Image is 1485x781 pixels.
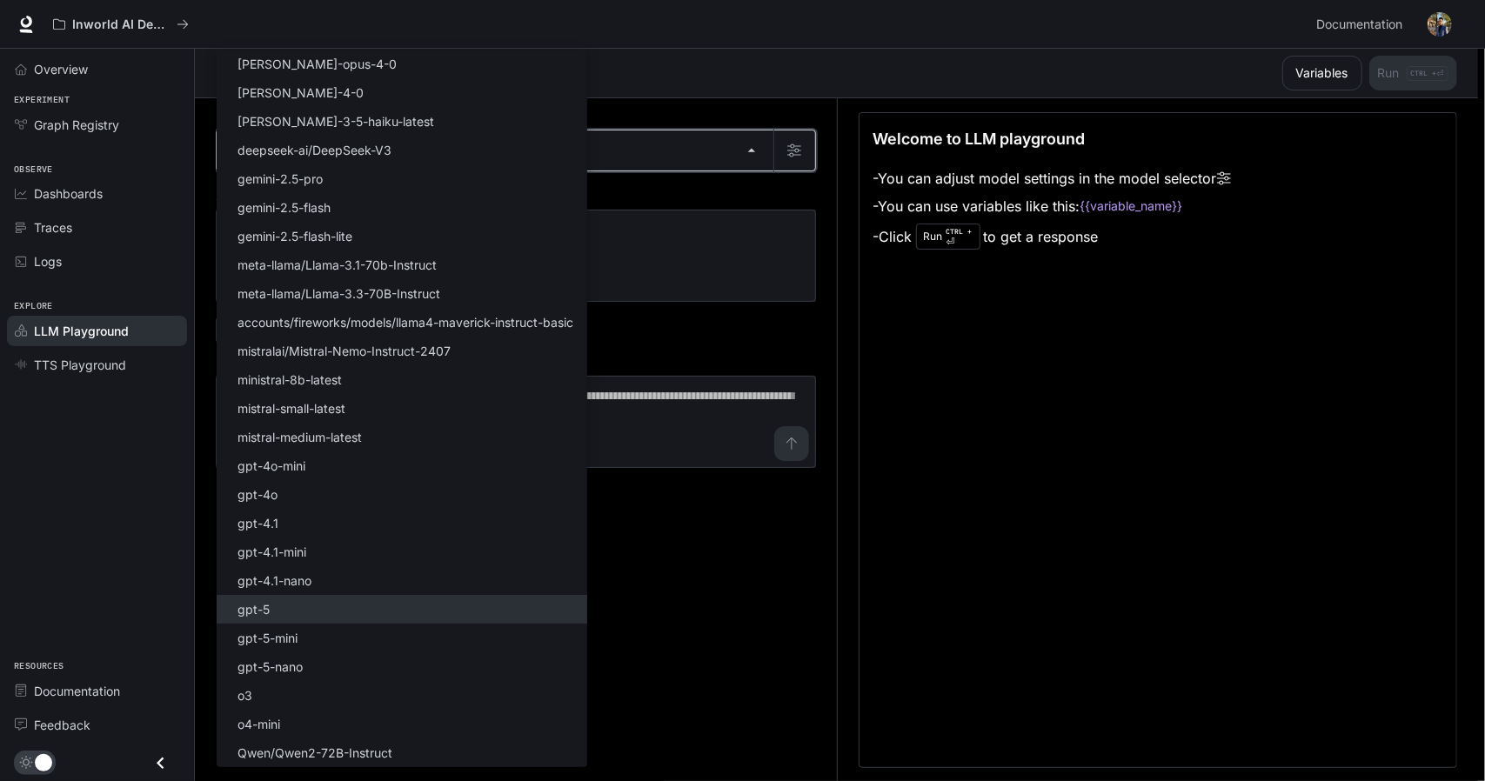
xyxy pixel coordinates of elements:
[237,744,392,762] p: Qwen/Qwen2-72B-Instruct
[237,715,280,733] p: o4-mini
[237,600,270,618] p: gpt-5
[237,686,252,704] p: o3
[237,370,342,389] p: ministral-8b-latest
[237,399,345,417] p: mistral-small-latest
[237,629,298,647] p: gpt-5-mini
[237,543,306,561] p: gpt-4.1-mini
[237,112,434,130] p: [PERSON_NAME]-3-5-haiku-latest
[237,514,278,532] p: gpt-4.1
[237,313,573,331] p: accounts/fireworks/models/llama4-maverick-instruct-basic
[237,227,352,245] p: gemini-2.5-flash-lite
[237,170,323,188] p: gemini-2.5-pro
[237,55,397,73] p: [PERSON_NAME]-opus-4-0
[237,284,440,303] p: meta-llama/Llama-3.3-70B-Instruct
[237,198,331,217] p: gemini-2.5-flash
[237,256,437,274] p: meta-llama/Llama-3.1-70b-Instruct
[237,457,305,475] p: gpt-4o-mini
[237,428,362,446] p: mistral-medium-latest
[237,485,278,504] p: gpt-4o
[237,571,311,590] p: gpt-4.1-nano
[237,141,391,159] p: deepseek-ai/DeepSeek-V3
[237,658,303,676] p: gpt-5-nano
[237,342,451,360] p: mistralai/Mistral-Nemo-Instruct-2407
[237,83,364,102] p: [PERSON_NAME]-4-0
